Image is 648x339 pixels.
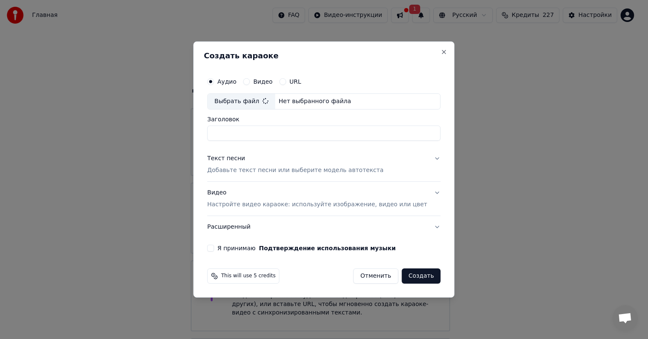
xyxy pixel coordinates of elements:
[353,268,398,284] button: Отменить
[204,52,444,60] h2: Создать караоке
[207,166,383,175] p: Добавьте текст песни или выберите модель автотекста
[221,273,275,279] span: This will use 5 credits
[259,245,396,251] button: Я принимаю
[402,268,440,284] button: Создать
[217,79,236,85] label: Аудио
[289,79,301,85] label: URL
[207,182,440,216] button: ВидеоНастройте видео караоке: используйте изображение, видео или цвет
[207,189,427,209] div: Видео
[275,97,354,106] div: Нет выбранного файла
[207,116,440,122] label: Заголовок
[207,200,427,209] p: Настройте видео караоке: используйте изображение, видео или цвет
[217,245,396,251] label: Я принимаю
[207,154,245,163] div: Текст песни
[207,216,440,238] button: Расширенный
[208,94,275,109] div: Выбрать файл
[253,79,273,85] label: Видео
[207,148,440,181] button: Текст песниДобавьте текст песни или выберите модель автотекста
